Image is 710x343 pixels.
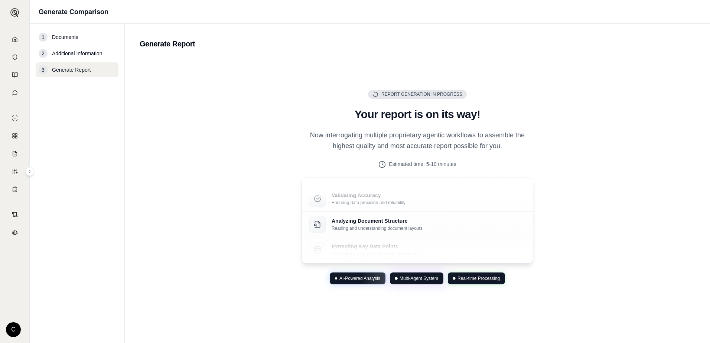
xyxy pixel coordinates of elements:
a: Documents Vault [2,49,28,65]
button: Expand sidebar [7,5,22,20]
button: Expand sidebar [25,167,34,176]
span: Real-time Processing [457,275,500,281]
p: Identifying and organizing crucial information [332,251,420,257]
a: Legal Search Engine [2,224,28,241]
a: Custom Report [2,163,28,180]
div: 3 [39,65,48,74]
p: Analyzing Document Structure [332,217,423,225]
p: Reading and understanding document layouts [332,225,423,231]
a: Home [2,31,28,48]
h1: Generate Comparison [39,7,108,17]
span: Documents [52,33,78,41]
p: Creating your comprehensive report [332,174,403,180]
a: Prompt Library [2,67,28,83]
div: 1 [39,33,48,42]
p: Validating Accuracy [332,192,406,199]
a: Claim Coverage [2,146,28,162]
span: AI-Powered Analysis [339,275,380,281]
span: Report Generation in Progress [381,91,462,97]
img: Expand sidebar [10,8,19,17]
p: Now interrogating multiple proprietary agentic workflows to assemble the highest quality and most... [302,130,533,152]
p: Ensuring data precision and reliability [332,200,406,206]
div: 2 [39,49,48,58]
a: Single Policy [2,110,28,126]
h2: Generate Report [140,39,695,49]
a: Chat [2,85,28,101]
span: Generate Report [52,66,91,73]
p: Extracting Key Data Points [332,243,420,250]
a: Contract Analysis [2,206,28,223]
div: C [6,322,21,337]
h2: Your report is on its way! [302,108,533,121]
span: Additional Information [52,50,102,57]
a: Coverage Table [2,181,28,197]
span: Estimated time: 5-10 minutes [389,160,456,168]
a: Policy Comparisons [2,128,28,144]
span: Multi-Agent System [400,275,438,281]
